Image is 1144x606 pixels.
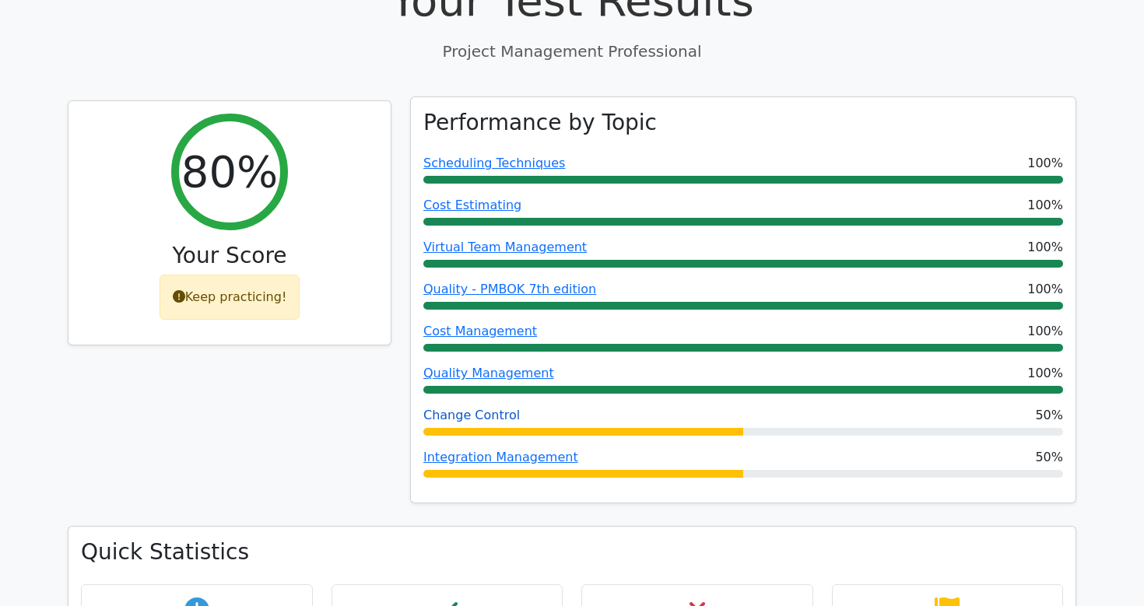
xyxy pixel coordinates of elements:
[1035,406,1063,425] span: 50%
[1027,322,1063,341] span: 100%
[1035,448,1063,467] span: 50%
[423,240,587,254] a: Virtual Team Management
[423,110,657,136] h3: Performance by Topic
[81,539,1063,566] h3: Quick Statistics
[1027,238,1063,257] span: 100%
[423,282,596,296] a: Quality - PMBOK 7th edition
[1027,154,1063,173] span: 100%
[423,198,521,212] a: Cost Estimating
[1027,196,1063,215] span: 100%
[181,145,278,198] h2: 80%
[1027,364,1063,383] span: 100%
[81,243,378,269] h3: Your Score
[1027,280,1063,299] span: 100%
[423,450,578,464] a: Integration Management
[160,275,300,320] div: Keep practicing!
[423,156,565,170] a: Scheduling Techniques
[423,366,554,380] a: Quality Management
[68,40,1076,63] p: Project Management Professional
[423,408,520,422] a: Change Control
[423,324,537,338] a: Cost Management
